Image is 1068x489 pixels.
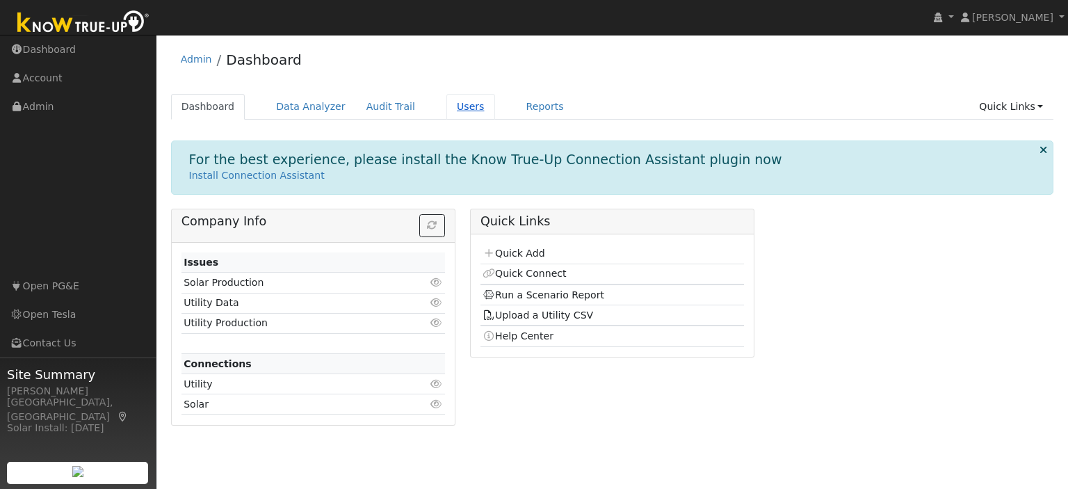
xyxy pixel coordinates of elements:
a: Admin [181,54,212,65]
i: Click to view [430,298,443,307]
div: [PERSON_NAME] [7,384,149,399]
div: Solar Install: [DATE] [7,421,149,435]
a: Run a Scenario Report [483,289,604,300]
img: retrieve [72,466,83,477]
span: Site Summary [7,365,149,384]
a: Dashboard [171,94,245,120]
h5: Company Info [181,214,445,229]
h5: Quick Links [480,214,744,229]
a: Data Analyzer [266,94,356,120]
i: Click to view [430,379,443,389]
a: Install Connection Assistant [189,170,325,181]
a: Upload a Utility CSV [483,310,593,321]
img: Know True-Up [10,8,156,39]
a: Reports [516,94,574,120]
a: Quick Links [969,94,1053,120]
td: Solar Production [181,273,403,293]
a: Users [446,94,495,120]
span: [PERSON_NAME] [972,12,1053,23]
a: Map [117,411,129,422]
td: Utility [181,374,403,394]
div: [GEOGRAPHIC_DATA], [GEOGRAPHIC_DATA] [7,395,149,424]
a: Dashboard [226,51,302,68]
td: Solar [181,394,403,415]
a: Quick Connect [483,268,566,279]
a: Audit Trail [356,94,426,120]
td: Utility Data [181,293,403,313]
i: Click to view [430,318,443,328]
i: Click to view [430,278,443,287]
a: Quick Add [483,248,544,259]
strong: Connections [184,358,252,369]
h1: For the best experience, please install the Know True-Up Connection Assistant plugin now [189,152,782,168]
td: Utility Production [181,313,403,333]
strong: Issues [184,257,218,268]
a: Help Center [483,330,553,342]
i: Click to view [430,399,443,409]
